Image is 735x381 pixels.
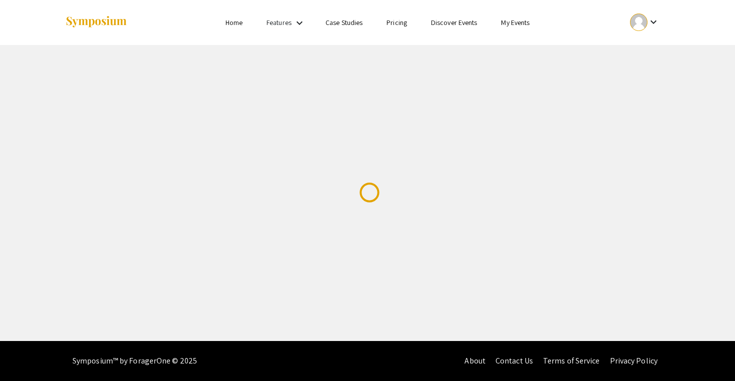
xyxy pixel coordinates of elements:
a: Home [225,18,242,27]
img: Symposium by ForagerOne [65,15,127,29]
a: Terms of Service [543,355,600,366]
a: Pricing [386,18,407,27]
mat-icon: Expand Features list [293,17,305,29]
a: Contact Us [495,355,533,366]
a: Privacy Policy [610,355,657,366]
a: About [464,355,485,366]
div: Symposium™ by ForagerOne © 2025 [72,341,197,381]
a: Case Studies [325,18,362,27]
a: My Events [501,18,529,27]
a: Features [266,18,291,27]
button: Expand account dropdown [619,11,670,33]
a: Discover Events [431,18,477,27]
mat-icon: Expand account dropdown [647,16,659,28]
iframe: Chat [7,336,42,373]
